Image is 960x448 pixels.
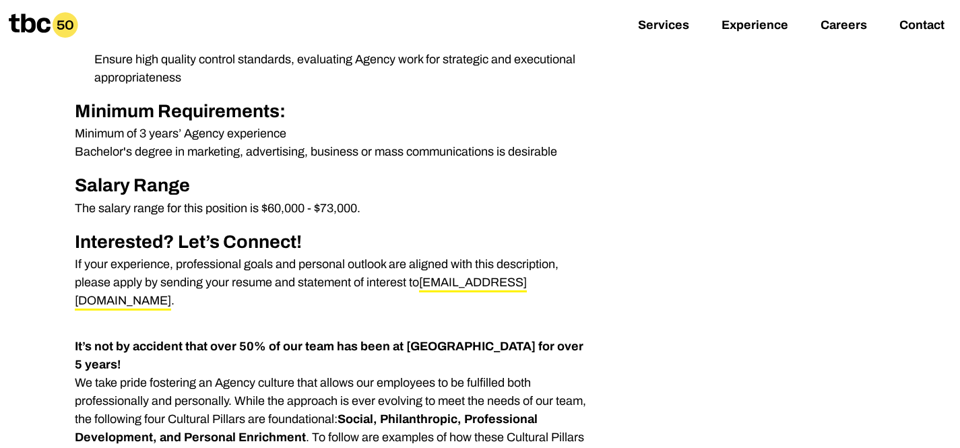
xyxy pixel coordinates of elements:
a: Services [638,18,689,34]
a: Contact [899,18,945,34]
strong: It’s not by accident that over 50% of our team has been at [GEOGRAPHIC_DATA] for over 5 years! [75,340,583,371]
a: Careers [821,18,867,34]
h2: Interested? Let’s Connect! [75,228,592,256]
p: The salary range for this position is $60,000 - $73,000. [75,199,592,218]
li: Ensure high quality control standards, evaluating Agency work for strategic and executional appro... [84,51,592,87]
a: Experience [722,18,788,34]
p: If your experience, professional goals and personal outlook are aligned with this description, pl... [75,255,592,310]
h2: Minimum Requirements: [75,98,592,125]
h2: Salary Range [75,172,592,199]
a: [EMAIL_ADDRESS][DOMAIN_NAME] [75,276,527,311]
p: Minimum of 3 years’ Agency experience Bachelor's degree in marketing, advertising, business or ma... [75,125,592,161]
